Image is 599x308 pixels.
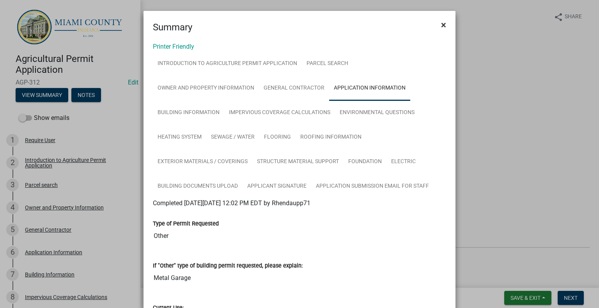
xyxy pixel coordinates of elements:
[153,150,252,174] a: Exterior Materials / Coverings
[153,263,303,269] label: If "Other" type of building permit requested, please explain:
[243,174,311,199] a: Applicant Signature
[153,100,224,125] a: Building Information
[252,150,344,174] a: Structure Material Support
[259,76,329,101] a: General Contractor
[153,51,302,76] a: Introduction to Agriculture Permit Application
[153,76,259,101] a: Owner and Property Information
[153,221,219,227] label: Type of Permit Requested
[153,125,206,150] a: Heating System
[441,19,446,30] span: ×
[344,150,386,174] a: Foundation
[224,100,335,125] a: Impervious Coverage Calculations
[153,174,243,199] a: Building Documents Upload
[296,125,366,150] a: Roofing Information
[153,43,194,50] a: Printer Friendly
[153,20,192,34] h4: Summary
[206,125,259,150] a: Sewage / Water
[153,199,310,207] span: Completed [DATE][DATE] 12:02 PM EDT by Rhendaupp71
[302,51,353,76] a: Parcel search
[386,150,420,174] a: Electric
[329,76,410,101] a: Application Information
[311,174,434,199] a: Application Submission Email for Staff
[335,100,419,125] a: Environmental Questions
[259,125,296,150] a: Flooring
[435,14,452,36] button: Close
